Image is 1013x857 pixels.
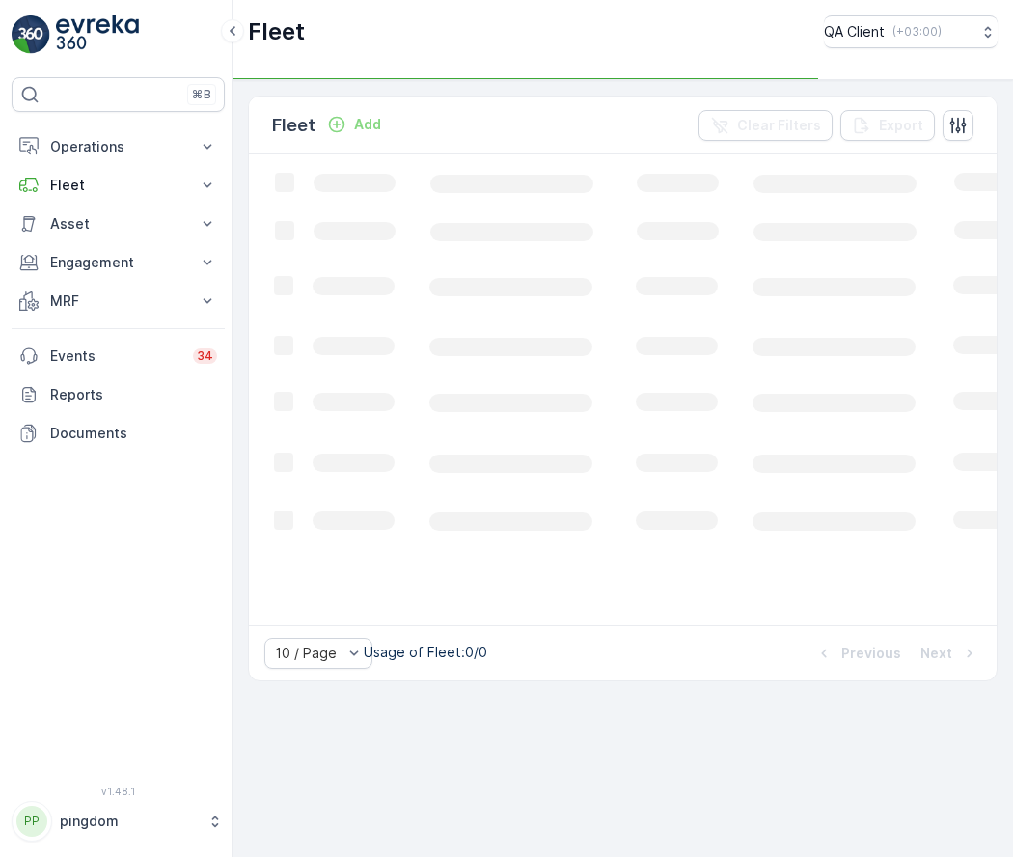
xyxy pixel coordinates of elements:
[824,22,885,41] p: QA Client
[918,642,981,665] button: Next
[50,214,186,234] p: Asset
[12,786,225,797] span: v 1.48.1
[841,644,901,663] p: Previous
[50,176,186,195] p: Fleet
[12,282,225,320] button: MRF
[50,253,186,272] p: Engagement
[812,642,903,665] button: Previous
[737,116,821,135] p: Clear Filters
[319,113,389,136] button: Add
[60,812,198,831] p: pingdom
[197,348,213,364] p: 34
[698,110,833,141] button: Clear Filters
[16,806,47,837] div: PP
[50,137,186,156] p: Operations
[12,166,225,205] button: Fleet
[920,644,952,663] p: Next
[12,375,225,414] a: Reports
[892,24,942,40] p: ( +03:00 )
[272,112,315,139] p: Fleet
[364,643,487,662] p: Usage of Fleet : 0/0
[12,15,50,54] img: logo
[12,801,225,842] button: PPpingdom
[12,243,225,282] button: Engagement
[50,291,186,311] p: MRF
[248,16,305,47] p: Fleet
[354,115,381,134] p: Add
[56,15,139,54] img: logo_light-DOdMpM7g.png
[50,346,181,366] p: Events
[12,337,225,375] a: Events34
[50,424,217,443] p: Documents
[824,15,998,48] button: QA Client(+03:00)
[12,414,225,453] a: Documents
[12,205,225,243] button: Asset
[879,116,923,135] p: Export
[12,127,225,166] button: Operations
[192,87,211,102] p: ⌘B
[50,385,217,404] p: Reports
[840,110,935,141] button: Export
